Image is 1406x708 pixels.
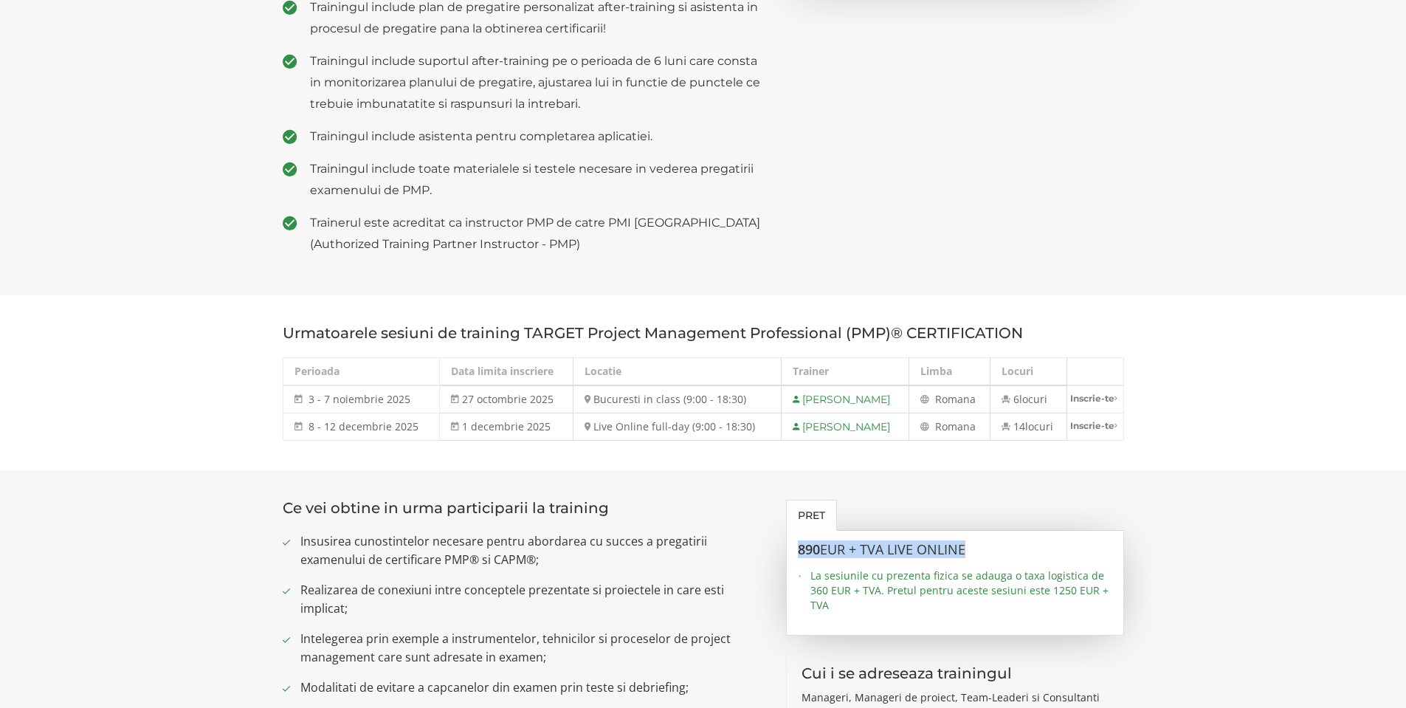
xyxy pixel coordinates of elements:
span: Ro [935,392,948,406]
td: [PERSON_NAME] [782,385,909,413]
h3: 890 [798,543,1112,557]
span: La sesiunile cu prezenta fizica se adauga o taxa logistica de 360 EUR + TVA. Pretul pentru aceste... [810,568,1112,613]
span: 8 - 12 decembrie 2025 [309,419,418,433]
a: Pret [786,500,837,531]
span: locuri [1019,392,1047,406]
a: Inscrie-te [1067,386,1123,410]
th: Locatie [573,358,782,386]
span: Ro [935,419,948,433]
th: Trainer [782,358,909,386]
th: Data limita inscriere [440,358,573,386]
th: Limba [909,358,990,386]
th: Locuri [990,358,1066,386]
span: Intelegerea prin exemple a instrumentelor, tehnicilor si proceselor de project management care su... [300,630,765,667]
span: 3 - 7 noiembrie 2025 [309,392,410,406]
th: Perioada [283,358,440,386]
h3: Ce vei obtine in urma participarii la training [283,500,765,516]
span: Trainingul include asistenta pentru completarea aplicatiei. [310,126,765,147]
span: Realizarea de conexiuni intre conceptele prezentate si proiectele in care esti implicat; [300,581,765,618]
h3: Urmatoarele sesiuni de training TARGET Project Management Professional (PMP)® CERTIFICATION [283,325,1124,341]
span: Modalitati de evitare a capcanelor din examen prin teste si debriefing; [300,678,765,697]
span: Trainingul include suportul after-training pe o perioada de 6 luni care consta in monitorizarea p... [310,50,765,114]
td: 6 [990,385,1066,413]
span: locuri [1025,419,1053,433]
span: mana [948,419,976,433]
span: mana [948,392,976,406]
span: Trainerul este acreditat ca instructor PMP de catre PMI [GEOGRAPHIC_DATA] (Authorized Training Pa... [310,212,765,255]
span: Insusirea cunostintelor necesare pentru abordarea cu succes a pregatirii examenului de certificar... [300,532,765,569]
td: Live Online full-day (9:00 - 18:30) [573,413,782,441]
td: 27 octombrie 2025 [440,385,573,413]
td: 1 decembrie 2025 [440,413,573,441]
td: Bucuresti in class (9:00 - 18:30) [573,385,782,413]
td: 14 [990,413,1066,441]
h3: Cui i se adreseaza trainingul [802,665,1109,681]
span: EUR + TVA LIVE ONLINE [820,540,965,558]
td: [PERSON_NAME] [782,413,909,441]
span: Trainingul include toate materialele si testele necesare in vederea pregatirii examenului de PMP. [310,158,765,201]
a: Inscrie-te [1067,413,1123,438]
